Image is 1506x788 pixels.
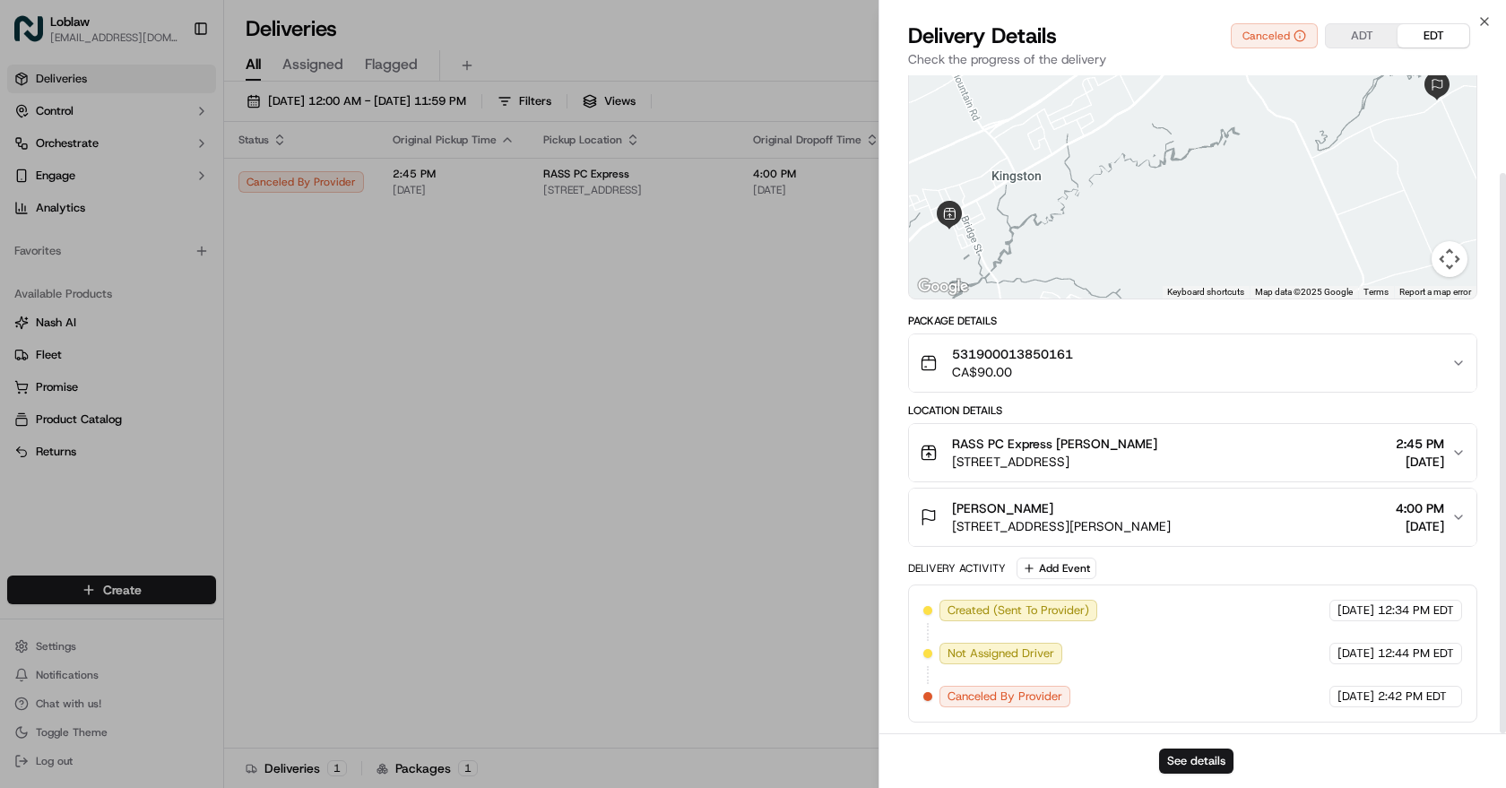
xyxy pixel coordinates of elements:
button: Start new chat [305,177,326,198]
button: Map camera controls [1432,241,1467,277]
img: 1736555255976-a54dd68f-1ca7-489b-9aae-adbdc363a1c4 [18,171,50,203]
span: 531900013850161 [952,345,1073,363]
a: Terms (opens in new tab) [1363,287,1389,297]
span: Delivery Details [908,22,1057,50]
a: Report a map error [1399,287,1471,297]
span: Loblaw 12 agents [56,326,151,341]
a: 📗Knowledge Base [11,394,144,426]
button: Keyboard shortcuts [1167,286,1244,299]
button: [PERSON_NAME][STREET_ADDRESS][PERSON_NAME]4:00 PM[DATE] [909,489,1476,546]
span: [DATE] [1337,688,1374,705]
span: [DATE] [1337,602,1374,619]
span: Canceled By Provider [948,688,1062,705]
span: 2:42 PM EDT [1378,688,1447,705]
span: • [154,326,160,341]
span: Not Assigned Driver [948,645,1054,662]
span: [PERSON_NAME] [952,499,1053,517]
button: EDT [1398,24,1469,48]
span: Created (Sent To Provider) [948,602,1089,619]
a: Open this area in Google Maps (opens a new window) [913,275,973,299]
span: API Documentation [169,401,288,419]
button: Add Event [1017,558,1096,579]
span: [DATE] [164,326,201,341]
span: Knowledge Base [36,401,137,419]
img: Loblaw 12 agents [18,309,47,338]
span: [DATE] [164,278,201,292]
button: ADT [1326,24,1398,48]
div: Delivery Activity [908,561,1006,576]
span: 12:34 PM EDT [1378,602,1454,619]
p: Check the progress of the delivery [908,50,1477,68]
input: Got a question? Start typing here... [47,116,323,134]
span: • [154,278,160,292]
p: Welcome 👋 [18,72,326,100]
span: [DATE] [1396,453,1444,471]
span: 12:44 PM EDT [1378,645,1454,662]
img: Loblaw 12 agents [18,261,47,290]
div: 💻 [151,403,166,417]
span: 4:00 PM [1396,499,1444,517]
button: 531900013850161CA$90.00 [909,334,1476,392]
a: Powered byPylon [126,444,217,458]
span: CA$90.00 [952,363,1073,381]
span: [STREET_ADDRESS] [952,453,1157,471]
span: RASS PC Express [PERSON_NAME] [952,435,1157,453]
a: 💻API Documentation [144,394,295,426]
span: Loblaw 12 agents [56,278,151,292]
div: We're available if you need us! [81,189,247,203]
div: 📗 [18,403,32,417]
button: See all [278,229,326,251]
div: Start new chat [81,171,294,189]
span: [DATE] [1337,645,1374,662]
div: Past conversations [18,233,120,247]
button: Canceled [1231,23,1318,48]
img: Nash [18,18,54,54]
span: 2:45 PM [1396,435,1444,453]
button: RASS PC Express [PERSON_NAME][STREET_ADDRESS]2:45 PM[DATE] [909,424,1476,481]
div: Package Details [908,314,1477,328]
span: [STREET_ADDRESS][PERSON_NAME] [952,517,1171,535]
div: Location Details [908,403,1477,418]
img: 1755196953914-cd9d9cba-b7f7-46ee-b6f5-75ff69acacf5 [38,171,70,203]
span: [DATE] [1396,517,1444,535]
span: Map data ©2025 Google [1255,287,1353,297]
span: Pylon [178,445,217,458]
img: Google [913,275,973,299]
button: See details [1159,749,1233,774]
